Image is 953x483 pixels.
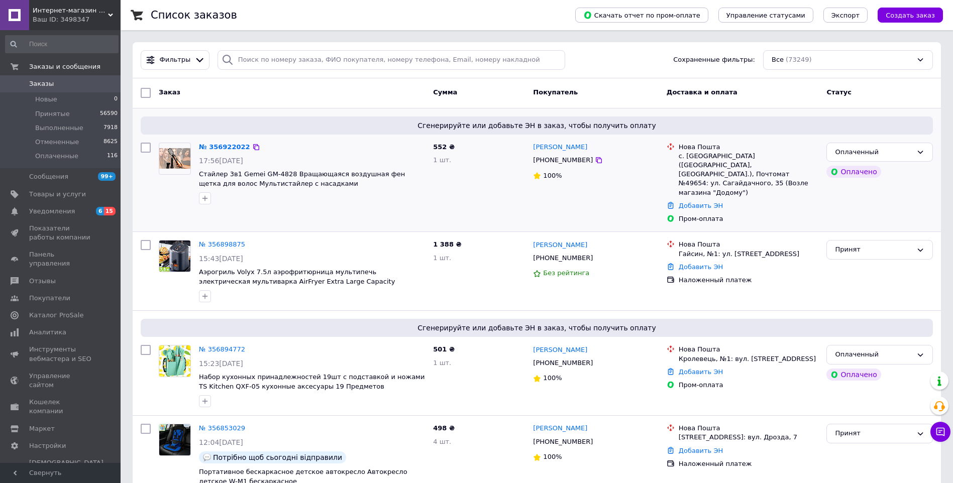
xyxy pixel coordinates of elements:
span: 17:56[DATE] [199,157,243,165]
span: 501 ₴ [433,345,455,353]
span: 7918 [103,124,118,133]
div: Нова Пошта [679,143,819,152]
span: 1 шт. [433,156,451,164]
img: Фото товару [159,345,190,377]
span: 15 [104,207,116,215]
span: Доставка и оплата [667,88,737,96]
div: Наложенный платеж [679,276,819,285]
button: Создать заказ [878,8,943,23]
div: [PHONE_NUMBER] [531,252,595,265]
span: Кошелек компании [29,398,93,416]
a: № 356898875 [199,240,245,248]
a: Набор кухонных принадлежностей 19шт с подставкой и ножами TS Kitchen QXF-05 кухонные аксесуары 19... [199,373,425,390]
a: Фото товару [159,345,191,377]
span: 1 шт. [433,254,451,262]
span: Принятые [35,109,70,118]
span: Заказы и сообщения [29,62,100,71]
span: Сумма [433,88,457,96]
span: Сгенерируйте или добавьте ЭН в заказ, чтобы получить оплату [145,120,929,131]
span: Скачать отчет по пром-оплате [583,11,700,20]
span: Аналитика [29,328,66,337]
div: Кролевець, №1: вул. [STREET_ADDRESS] [679,354,819,364]
span: Заказы [29,79,54,88]
span: Покупатели [29,294,70,303]
span: Выполненные [35,124,83,133]
div: Пром-оплата [679,214,819,223]
button: Скачать отчет по пром-оплате [575,8,708,23]
span: 15:43[DATE] [199,255,243,263]
span: Уведомления [29,207,75,216]
span: 552 ₴ [433,143,455,151]
a: [PERSON_NAME] [533,143,587,152]
span: Новые [35,95,57,104]
span: Управление статусами [726,12,805,19]
span: Отмененные [35,138,79,147]
a: № 356894772 [199,345,245,353]
a: № 356853029 [199,424,245,432]
span: 116 [107,152,118,161]
button: Управление статусами [718,8,813,23]
span: Все [772,55,784,65]
img: Фото товару [159,148,190,169]
span: Фильтры [160,55,191,65]
h1: Список заказов [151,9,237,21]
span: 100% [543,172,562,179]
div: Нова Пошта [679,240,819,249]
span: 100% [543,453,562,460]
span: Создать заказ [886,12,935,19]
span: Настройки [29,441,66,450]
div: [PHONE_NUMBER] [531,435,595,448]
span: Статус [826,88,852,96]
span: Покупатель [533,88,578,96]
span: 1 шт. [433,359,451,367]
span: 99+ [98,172,116,181]
a: Аэрогриль Volyx 7.5л аэрофритюрница мультипечь электрическая мультиварка AirFryer Extra Large Cap... [199,268,395,285]
span: Интернет-магазин "KRISTALL" [33,6,108,15]
span: 498 ₴ [433,424,455,432]
div: Принят [835,428,912,439]
img: Фото товару [159,240,190,272]
div: Оплаченный [835,147,912,158]
button: Чат с покупателем [930,422,950,442]
div: с. [GEOGRAPHIC_DATA] ([GEOGRAPHIC_DATA], [GEOGRAPHIC_DATA].), Почтомат №49654: ул. Сагайдачного, ... [679,152,819,197]
div: Принят [835,245,912,255]
span: 8625 [103,138,118,147]
span: 4 шт. [433,438,451,445]
span: Заказ [159,88,180,96]
a: Добавить ЭН [679,202,723,209]
input: Поиск по номеру заказа, ФИО покупателя, номеру телефона, Email, номеру накладной [218,50,565,70]
span: Каталог ProSale [29,311,83,320]
span: Оплаченные [35,152,78,161]
a: Стайлер 3в1 Gemei GM-4828 Вращающаяся воздушная фен щетка для волос Мультистайлер с насадками [199,170,405,187]
span: Отзывы [29,277,56,286]
div: Оплачено [826,166,881,178]
span: 15:23[DATE] [199,359,243,368]
span: 0 [114,95,118,104]
span: Сохраненные фильтры: [673,55,755,65]
div: [STREET_ADDRESS]: вул. Дрозда, 7 [679,433,819,442]
span: 12:04[DATE] [199,438,243,446]
a: Фото товару [159,143,191,175]
img: Фото товару [159,424,190,455]
span: Сообщения [29,172,68,181]
a: Добавить ЭН [679,447,723,454]
button: Экспорт [823,8,868,23]
span: Экспорт [831,12,860,19]
a: [PERSON_NAME] [533,240,587,250]
div: Гайсин, №1: ул. [STREET_ADDRESS] [679,250,819,259]
span: Управление сайтом [29,372,93,390]
span: Товары и услуги [29,190,86,199]
a: Добавить ЭН [679,263,723,271]
span: (73249) [786,56,812,63]
span: Без рейтинга [543,269,589,277]
div: Оплачено [826,369,881,381]
a: [PERSON_NAME] [533,424,587,433]
div: [PHONE_NUMBER] [531,356,595,370]
span: Сгенерируйте или добавьте ЭН в заказ, чтобы получить оплату [145,323,929,333]
span: 1 388 ₴ [433,240,461,248]
span: Показатели работы компании [29,224,93,242]
div: Оплаченный [835,349,912,360]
